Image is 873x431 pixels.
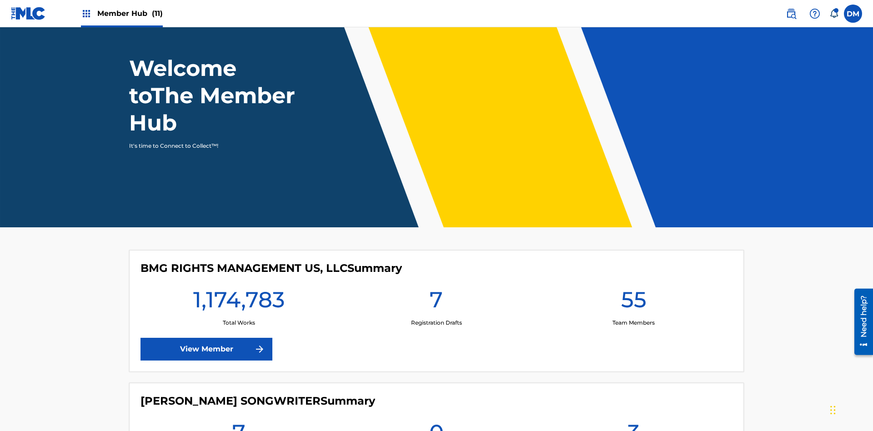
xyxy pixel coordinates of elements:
img: MLC Logo [11,7,46,20]
p: Team Members [612,319,655,327]
span: (11) [152,9,163,18]
h1: 1,174,783 [193,286,285,319]
h1: 7 [430,286,443,319]
a: View Member [140,338,272,361]
p: It's time to Connect to Collect™! [129,142,287,150]
iframe: Resource Center [848,285,873,360]
img: help [809,8,820,19]
h4: BMG RIGHTS MANAGEMENT US, LLC [140,261,402,275]
p: Registration Drafts [411,319,462,327]
iframe: Chat Widget [828,387,873,431]
div: Notifications [829,9,838,18]
img: f7272a7cc735f4ea7f67.svg [254,344,265,355]
p: Total Works [223,319,255,327]
img: Top Rightsholders [81,8,92,19]
a: Public Search [782,5,800,23]
h4: CLEO SONGWRITER [140,394,375,408]
div: Help [806,5,824,23]
h1: 55 [621,286,647,319]
span: Member Hub [97,8,163,19]
img: search [786,8,797,19]
div: Drag [830,396,836,424]
h1: Welcome to The Member Hub [129,55,299,136]
div: User Menu [844,5,862,23]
